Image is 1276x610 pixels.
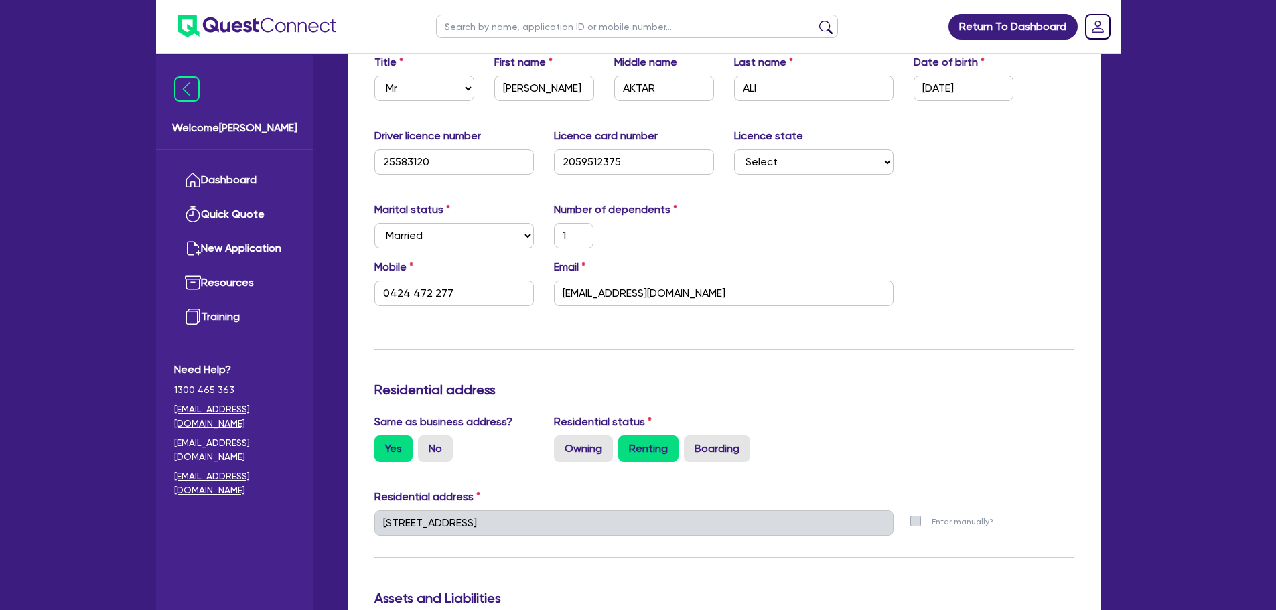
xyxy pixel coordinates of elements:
label: Residential status [554,414,652,430]
a: Dropdown toggle [1080,9,1115,44]
label: Email [554,259,585,275]
img: training [185,309,201,325]
label: Mobile [374,259,413,275]
label: No [418,435,453,462]
span: Need Help? [174,362,295,378]
a: [EMAIL_ADDRESS][DOMAIN_NAME] [174,436,295,464]
img: new-application [185,240,201,256]
a: [EMAIL_ADDRESS][DOMAIN_NAME] [174,402,295,431]
span: Welcome [PERSON_NAME] [172,120,297,136]
a: Dashboard [174,163,295,198]
label: Same as business address? [374,414,512,430]
a: Quick Quote [174,198,295,232]
label: Owning [554,435,613,462]
label: Title [374,54,403,70]
label: Licence card number [554,128,658,144]
input: DD / MM / YYYY [914,76,1013,101]
h3: Residential address [374,382,1074,398]
input: Search by name, application ID or mobile number... [436,15,838,38]
label: Last name [734,54,793,70]
label: Number of dependents [554,202,677,218]
img: resources [185,275,201,291]
label: Licence state [734,128,803,144]
label: Driver licence number [374,128,481,144]
label: Boarding [684,435,750,462]
a: Resources [174,266,295,300]
img: quest-connect-logo-blue [178,15,336,37]
label: Renting [618,435,679,462]
a: New Application [174,232,295,266]
img: icon-menu-close [174,76,200,102]
a: [EMAIL_ADDRESS][DOMAIN_NAME] [174,469,295,498]
span: 1300 465 363 [174,383,295,397]
label: First name [494,54,553,70]
label: Residential address [374,489,480,505]
img: quick-quote [185,206,201,222]
label: Date of birth [914,54,985,70]
label: Middle name [614,54,677,70]
label: Yes [374,435,413,462]
a: Training [174,300,295,334]
a: Return To Dashboard [948,14,1078,40]
label: Marital status [374,202,450,218]
label: Enter manually? [932,516,993,528]
h3: Assets and Liabilities [374,590,1074,606]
